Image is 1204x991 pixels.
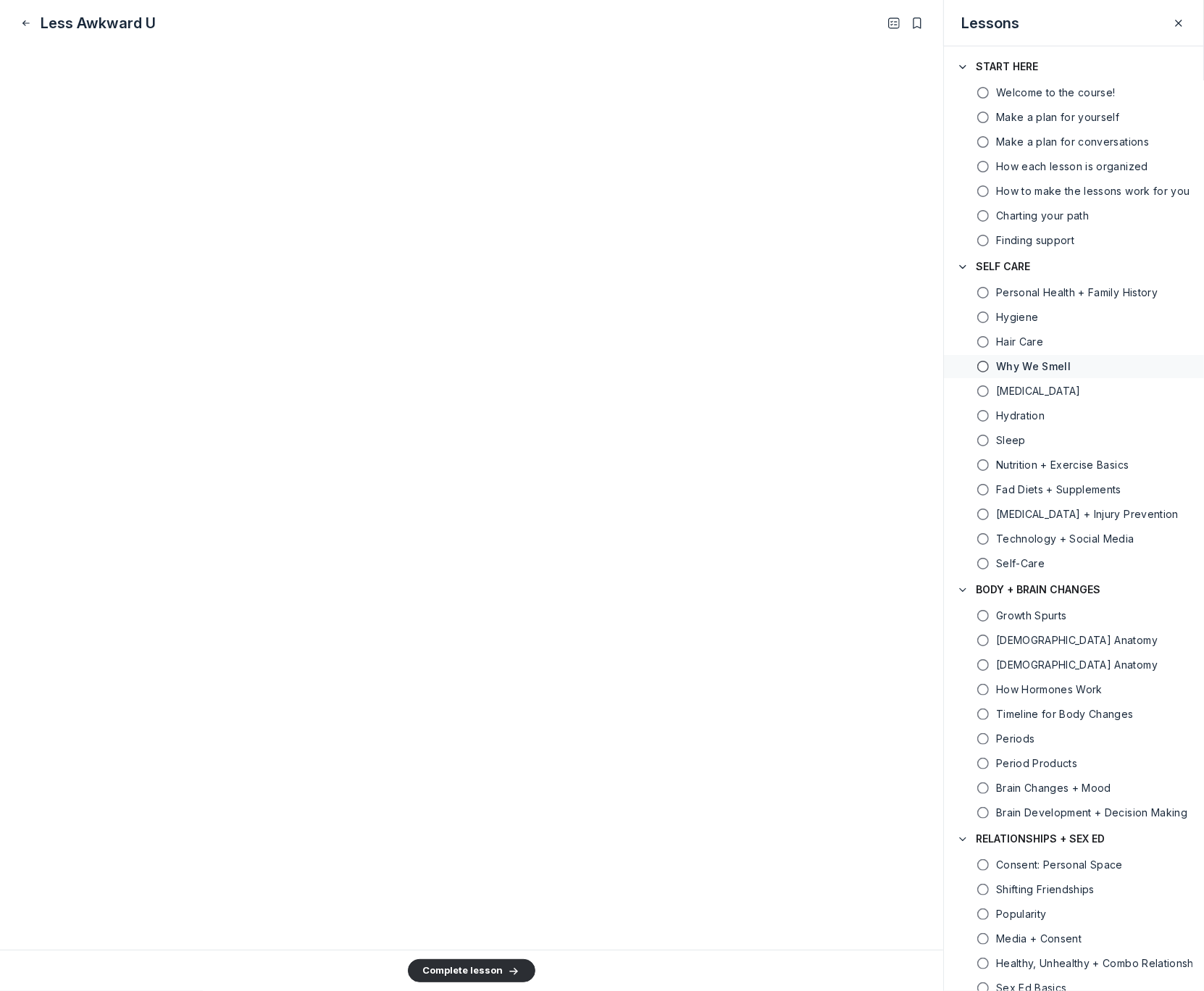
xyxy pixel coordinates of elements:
[944,703,1204,726] a: Timeline for Body Changes
[944,678,1204,701] a: How Hormones Work
[976,259,1030,274] h4: SELF CARE
[944,478,1204,501] a: Fad Diets + Supplements
[996,633,1158,648] h5: [DEMOGRAPHIC_DATA] Anatomy
[996,781,1111,795] h5: Brain Changes + Mood
[944,355,1204,378] a: Why We Smell
[944,575,1204,604] button: BODY + BRAIN CHANGES
[996,85,1116,100] span: Welcome to the course!
[996,233,1074,248] h5: Finding support
[1170,14,1187,32] button: Close
[944,404,1204,427] a: Hydration
[944,330,1204,354] a: Hair Care
[996,110,1119,125] h5: Make a plan for yourself
[996,135,1149,149] h5: Make a plan for conversations
[944,752,1204,775] a: Period Products
[944,878,1204,901] a: Shifting Friendships
[996,433,1026,448] h5: Sleep
[996,184,1190,198] h5: How to make the lessons work for you
[996,932,1082,946] h5: Media + Consent
[996,384,1081,398] h5: [MEDICAL_DATA]
[996,956,1192,971] h5: Healthy, Unhealthy + Combo Relationships
[944,604,1204,627] a: Growth Spurts
[944,903,1204,926] a: Popularity
[996,658,1158,672] h5: [DEMOGRAPHIC_DATA] Anatomy
[996,335,1043,349] h5: Hair Care
[961,13,1019,33] h3: Lessons
[996,532,1134,546] h5: Technology + Social Media
[976,832,1105,846] h4: RELATIONSHIPS + SEX ED
[41,13,156,33] h1: Less Awkward U
[944,629,1204,652] a: [DEMOGRAPHIC_DATA] Anatomy
[996,285,1158,300] h5: Personal Health + Family History
[408,959,535,982] button: Complete lesson
[976,59,1038,74] h4: START HERE
[944,527,1204,551] a: Technology + Social Media
[944,453,1204,477] a: Nutrition + Exercise Basics
[996,882,1095,897] span: Shifting Friendships
[944,180,1204,203] a: How to make the lessons work for you
[944,653,1204,677] a: [DEMOGRAPHIC_DATA] Anatomy
[944,853,1204,877] a: Consent: Personal Space
[944,130,1204,154] a: Make a plan for conversations
[944,106,1204,129] a: Make a plan for yourself
[996,609,1067,623] h5: Growth Spurts
[996,384,1081,398] span: Skin Care
[996,633,1158,648] span: Female Anatomy
[944,155,1204,178] a: How each lesson is organized
[944,52,1204,81] button: START HERE
[944,552,1204,575] a: Self-Care
[944,777,1204,800] a: Brain Changes + Mood
[996,409,1045,423] h5: Hydration
[944,281,1204,304] a: Personal Health + Family History
[944,503,1204,526] a: [MEDICAL_DATA] + Injury Prevention
[996,159,1148,174] span: How each lesson is organized
[996,310,1038,325] h5: Hygiene
[996,507,1179,522] span: Concussion + Injury Prevention
[996,707,1134,722] h5: Timeline for Body Changes
[996,458,1129,472] h5: Nutrition + Exercise Basics
[996,658,1158,672] span: Male Anatomy
[996,806,1187,820] h5: Brain Development + Decision Making
[996,556,1045,571] h5: Self-Care
[976,582,1100,597] h4: BODY + BRAIN CHANGES
[944,952,1204,975] a: Healthy, Unhealthy + Combo Relationships
[996,359,1071,374] h5: Why We Smell
[996,482,1121,497] h5: Fad Diets + Supplements
[996,682,1103,697] span: How Hormones Work
[996,858,1123,872] h5: Consent: Personal Space
[908,14,926,32] button: Bookmarks
[944,801,1204,824] a: Brain Development + Decision Making
[944,727,1204,750] a: Periods
[944,429,1204,452] a: Sleep
[996,756,1077,771] h5: Period Products
[944,204,1204,227] a: Charting your path
[996,907,1047,921] h5: Popularity
[944,81,1204,104] a: Welcome to the course!
[944,306,1204,329] a: Hygiene
[996,732,1034,746] h5: Periods
[996,209,1089,223] h5: Charting your path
